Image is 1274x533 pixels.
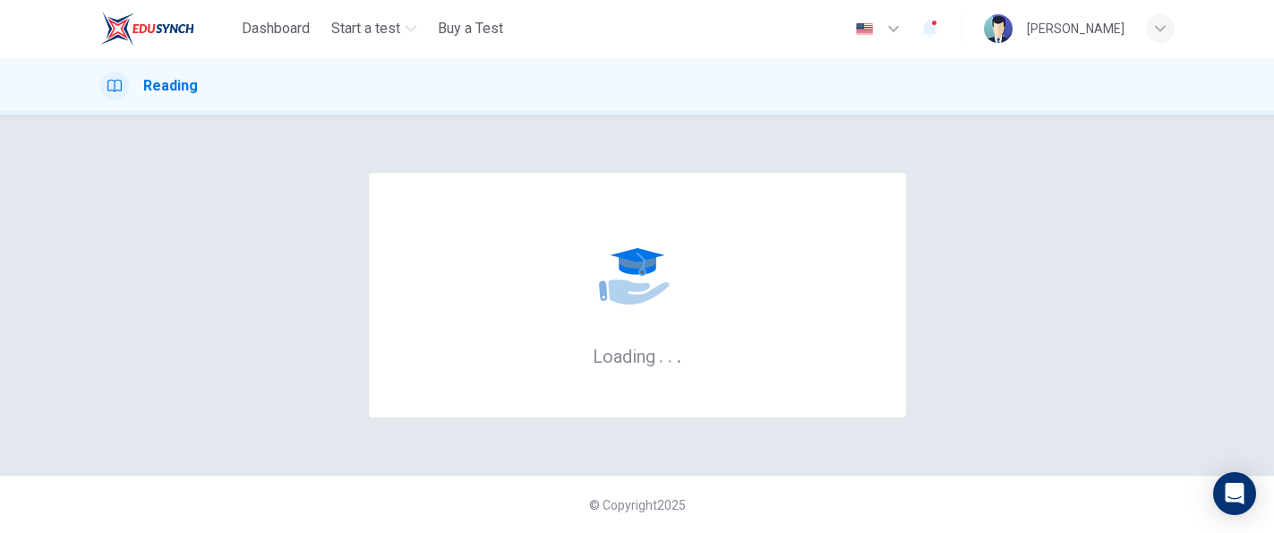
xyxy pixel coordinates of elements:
[593,344,682,367] h6: Loading
[658,340,664,369] h6: .
[431,13,510,45] button: Buy a Test
[438,18,503,39] span: Buy a Test
[143,75,198,97] h1: Reading
[1213,472,1256,515] div: Open Intercom Messenger
[1027,18,1124,39] div: [PERSON_NAME]
[853,22,876,36] img: en
[235,13,317,45] button: Dashboard
[100,11,235,47] a: ELTC logo
[242,18,310,39] span: Dashboard
[984,14,1013,43] img: Profile picture
[324,13,423,45] button: Start a test
[100,11,194,47] img: ELTC logo
[589,498,686,512] span: © Copyright 2025
[667,340,673,369] h6: .
[676,340,682,369] h6: .
[331,18,400,39] span: Start a test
